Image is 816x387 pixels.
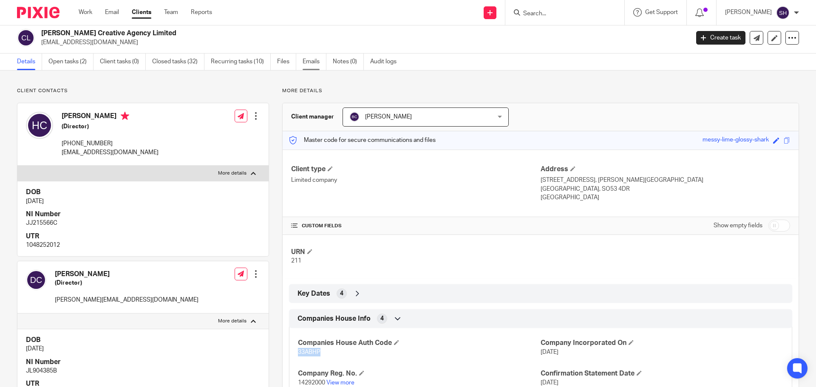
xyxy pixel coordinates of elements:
[152,54,204,70] a: Closed tasks (32)
[191,8,212,17] a: Reports
[218,318,246,325] p: More details
[26,270,46,290] img: svg%3E
[541,193,790,202] p: [GEOGRAPHIC_DATA]
[298,369,541,378] h4: Company Reg. No.
[26,367,260,375] p: JL904385B
[26,232,260,241] h4: UTR
[326,380,354,386] a: View more
[26,112,53,139] img: svg%3E
[26,358,260,367] h4: NI Number
[105,8,119,17] a: Email
[218,170,246,177] p: More details
[132,8,151,17] a: Clients
[303,54,326,70] a: Emails
[62,112,159,122] h4: [PERSON_NAME]
[62,139,159,148] p: [PHONE_NUMBER]
[291,113,334,121] h3: Client manager
[541,185,790,193] p: [GEOGRAPHIC_DATA], SO53 4DR
[41,29,555,38] h2: [PERSON_NAME] Creative Agency Limited
[26,197,260,206] p: [DATE]
[100,54,146,70] a: Client tasks (0)
[79,8,92,17] a: Work
[17,88,269,94] p: Client contacts
[541,176,790,184] p: [STREET_ADDRESS], [PERSON_NAME][GEOGRAPHIC_DATA]
[291,176,541,184] p: Limited company
[297,289,330,298] span: Key Dates
[41,38,683,47] p: [EMAIL_ADDRESS][DOMAIN_NAME]
[164,8,178,17] a: Team
[55,270,198,279] h4: [PERSON_NAME]
[522,10,599,18] input: Search
[291,223,541,229] h4: CUSTOM FIELDS
[541,349,558,355] span: [DATE]
[17,7,59,18] img: Pixie
[541,339,783,347] h4: Company Incorporated On
[26,336,260,345] h4: DOB
[17,54,42,70] a: Details
[365,114,412,120] span: [PERSON_NAME]
[211,54,271,70] a: Recurring tasks (10)
[370,54,403,70] a: Audit logs
[725,8,772,17] p: [PERSON_NAME]
[297,314,371,323] span: Companies House Info
[298,380,325,386] span: 14292000
[26,219,260,227] p: JJ215566C
[289,136,436,144] p: Master code for secure communications and files
[645,9,678,15] span: Get Support
[541,380,558,386] span: [DATE]
[62,148,159,157] p: [EMAIL_ADDRESS][DOMAIN_NAME]
[48,54,93,70] a: Open tasks (2)
[703,136,769,145] div: messy-lime-glossy-shark
[26,345,260,353] p: [DATE]
[298,339,541,347] h4: Companies House Auth Code
[714,221,762,230] label: Show empty fields
[55,279,198,287] h5: (Director)
[291,165,541,174] h4: Client type
[291,248,541,257] h4: URN
[298,349,320,355] span: 33ABHP
[776,6,790,20] img: svg%3E
[277,54,296,70] a: Files
[380,314,384,323] span: 4
[121,112,129,120] i: Primary
[349,112,360,122] img: svg%3E
[26,210,260,219] h4: NI Number
[333,54,364,70] a: Notes (0)
[541,165,790,174] h4: Address
[62,122,159,131] h5: (Director)
[282,88,799,94] p: More details
[541,369,783,378] h4: Confirmation Statement Date
[26,241,260,249] p: 1048252012
[26,188,260,197] h4: DOB
[696,31,745,45] a: Create task
[55,296,198,304] p: [PERSON_NAME][EMAIL_ADDRESS][DOMAIN_NAME]
[340,289,343,298] span: 4
[17,29,35,47] img: svg%3E
[291,258,301,264] span: 211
